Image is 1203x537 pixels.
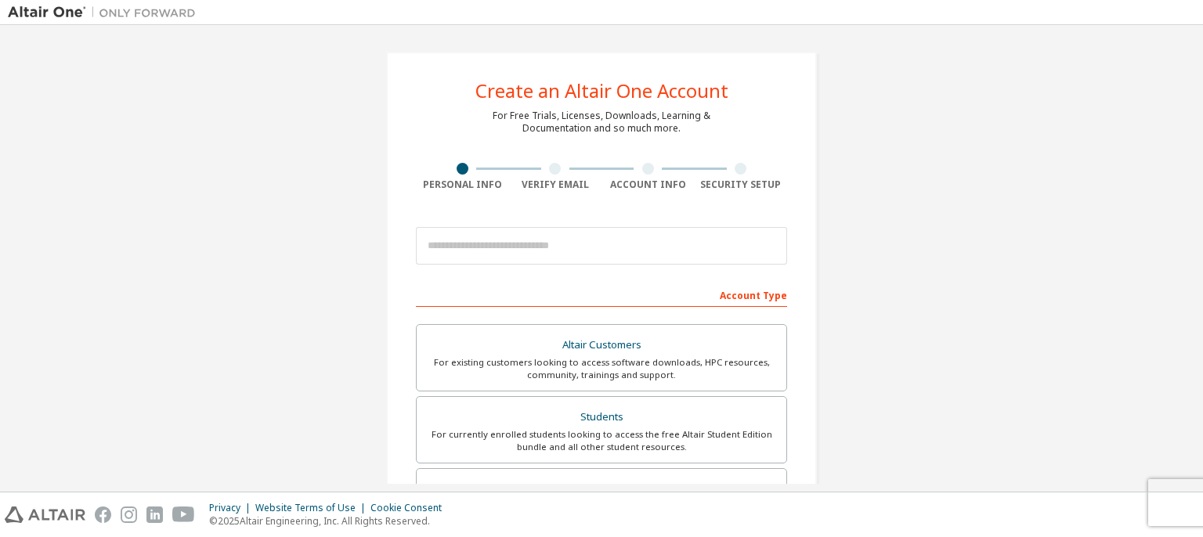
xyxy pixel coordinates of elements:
div: For Free Trials, Licenses, Downloads, Learning & Documentation and so much more. [493,110,710,135]
img: instagram.svg [121,506,137,523]
img: facebook.svg [95,506,111,523]
div: For existing customers looking to access software downloads, HPC resources, community, trainings ... [426,356,777,381]
img: Altair One [8,5,204,20]
img: altair_logo.svg [5,506,85,523]
div: Altair Customers [426,334,777,356]
div: Faculty [426,478,777,500]
div: Verify Email [509,178,602,191]
div: Personal Info [416,178,509,191]
img: linkedin.svg [146,506,163,523]
div: For currently enrolled students looking to access the free Altair Student Edition bundle and all ... [426,428,777,453]
div: Account Info [601,178,695,191]
p: © 2025 Altair Engineering, Inc. All Rights Reserved. [209,514,451,528]
div: Students [426,406,777,428]
div: Account Type [416,282,787,307]
img: youtube.svg [172,506,195,523]
div: Privacy [209,502,255,514]
div: Website Terms of Use [255,502,370,514]
div: Security Setup [695,178,788,191]
div: Cookie Consent [370,502,451,514]
div: Create an Altair One Account [475,81,728,100]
